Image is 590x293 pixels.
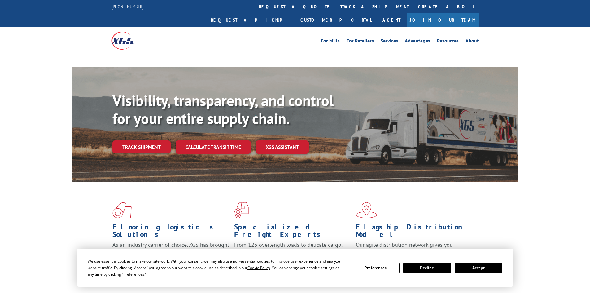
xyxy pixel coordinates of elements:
h1: Flooring Logistics Solutions [112,223,229,241]
a: Agent [376,13,407,27]
a: For Mills [321,38,340,45]
a: For Retailers [347,38,374,45]
b: Visibility, transparency, and control for your entire supply chain. [112,91,334,128]
h1: Specialized Freight Experts [234,223,351,241]
p: From 123 overlength loads to delicate cargo, our experienced staff knows the best way to move you... [234,241,351,269]
span: Our agile distribution network gives you nationwide inventory management on demand. [356,241,470,256]
div: Cookie Consent Prompt [77,249,513,287]
span: Preferences [123,272,144,277]
a: [PHONE_NUMBER] [111,3,144,10]
a: Request a pickup [206,13,296,27]
h1: Flagship Distribution Model [356,223,473,241]
img: xgs-icon-total-supply-chain-intelligence-red [112,202,132,218]
a: Resources [437,38,459,45]
span: As an industry carrier of choice, XGS has brought innovation and dedication to flooring logistics... [112,241,229,263]
button: Decline [403,263,451,273]
div: We use essential cookies to make our site work. With your consent, we may also use non-essential ... [88,258,344,277]
a: Advantages [405,38,430,45]
img: xgs-icon-flagship-distribution-model-red [356,202,377,218]
a: Customer Portal [296,13,376,27]
span: Cookie Policy [247,265,270,270]
button: Accept [455,263,502,273]
a: XGS ASSISTANT [256,140,309,154]
img: xgs-icon-focused-on-flooring-red [234,202,249,218]
a: Calculate transit time [176,140,251,154]
button: Preferences [352,263,399,273]
a: Services [381,38,398,45]
a: Join Our Team [407,13,479,27]
a: About [465,38,479,45]
a: Track shipment [112,140,171,153]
